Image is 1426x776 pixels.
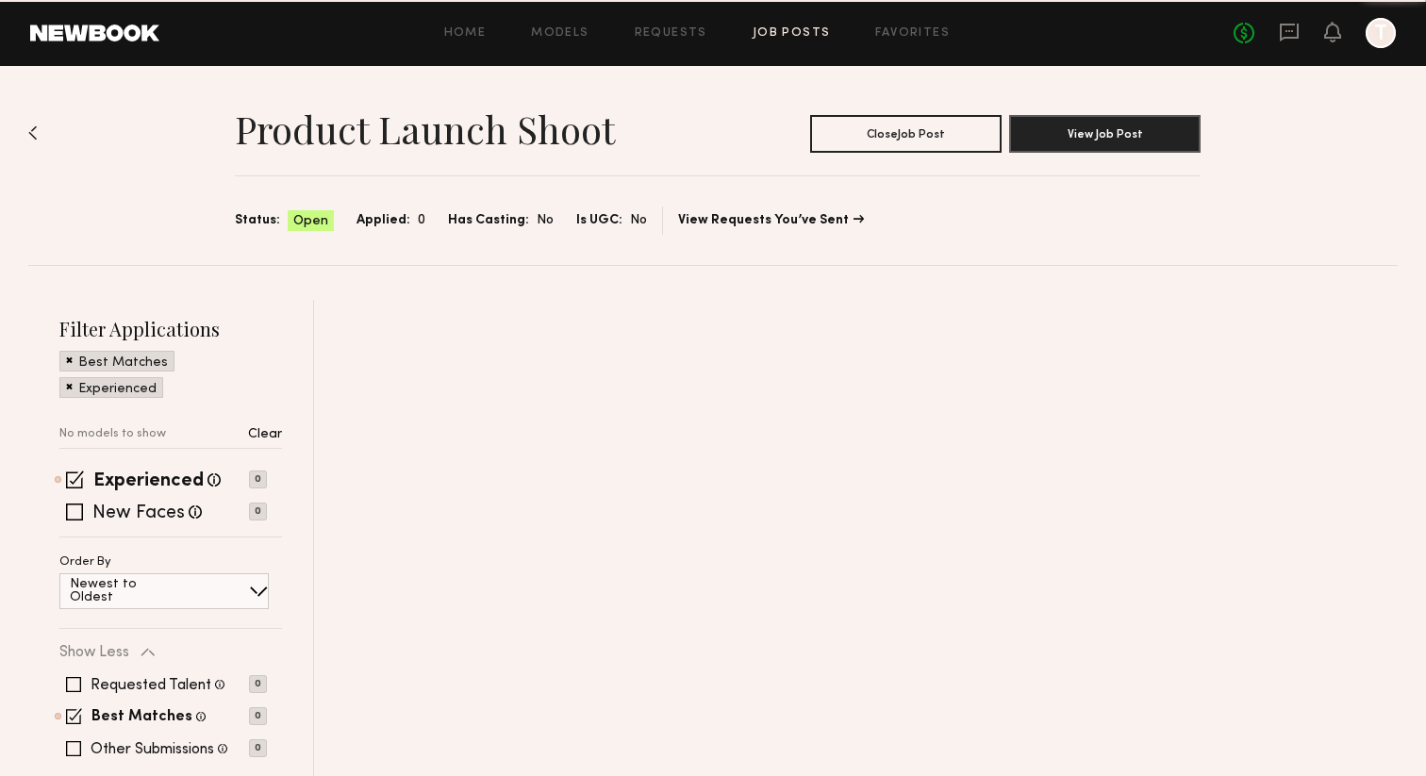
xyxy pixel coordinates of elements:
[678,214,864,227] a: View Requests You’ve Sent
[531,27,589,40] a: Models
[418,210,425,231] span: 0
[810,115,1002,153] button: CloseJob Post
[630,210,647,231] span: No
[91,678,211,693] label: Requested Talent
[92,504,185,523] label: New Faces
[1009,115,1201,153] button: View Job Post
[753,27,831,40] a: Job Posts
[59,645,129,660] p: Show Less
[249,707,267,725] p: 0
[249,675,267,693] p: 0
[28,125,38,140] img: Back to previous page
[537,210,554,231] span: No
[235,210,280,231] span: Status:
[93,472,204,491] label: Experienced
[235,106,615,153] h1: Product Launch Shoot
[78,383,157,396] p: Experienced
[576,210,622,231] span: Is UGC:
[249,503,267,520] p: 0
[448,210,529,231] span: Has Casting:
[91,742,214,757] label: Other Submissions
[59,556,111,569] p: Order By
[70,578,182,604] p: Newest to Oldest
[248,428,282,441] p: Clear
[91,710,192,725] label: Best Matches
[59,316,282,341] h2: Filter Applications
[356,210,410,231] span: Applied:
[78,356,168,370] p: Best Matches
[1366,18,1396,48] a: T
[444,27,487,40] a: Home
[293,212,328,231] span: Open
[875,27,950,40] a: Favorites
[249,471,267,488] p: 0
[249,739,267,757] p: 0
[59,428,166,440] p: No models to show
[635,27,707,40] a: Requests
